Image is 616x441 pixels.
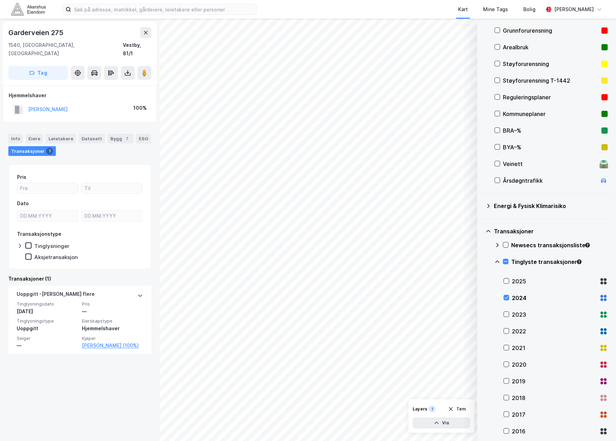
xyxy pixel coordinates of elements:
[483,5,508,14] div: Mine Tags
[512,344,597,352] div: 2021
[17,173,26,181] div: Pris
[503,60,599,68] div: Støyforurensning
[124,135,130,142] div: 7
[511,241,608,249] div: Newsecs transaksjonsliste
[512,360,597,369] div: 2020
[82,341,143,350] a: [PERSON_NAME] (100%)
[8,66,68,80] button: Tag
[503,26,599,35] div: Grunnforurensning
[34,254,78,260] div: Aksjetransaksjon
[79,134,105,143] div: Datasett
[8,146,56,156] div: Transaksjoner
[494,202,608,210] div: Energi & Fysisk Klimarisiko
[17,290,95,301] div: Uoppgitt - [PERSON_NAME] flere
[82,318,143,324] span: Eierskapstype
[512,310,597,319] div: 2023
[17,211,78,221] input: DD.MM.YYYY
[458,5,468,14] div: Kart
[512,427,597,435] div: 2016
[523,5,535,14] div: Bolig
[108,134,133,143] div: Bygg
[26,134,43,143] div: Eiere
[123,41,151,58] div: Vestby, 81/1
[503,126,599,135] div: BRA–%
[576,259,582,265] div: Tooltip anchor
[82,307,143,316] div: —
[17,301,78,307] span: Tinglysningsdato
[503,93,599,101] div: Reguleringsplaner
[413,417,470,428] button: Vis
[17,199,29,208] div: Dato
[17,318,78,324] span: Tinglysningstype
[136,134,151,143] div: ESG
[17,230,61,238] div: Transaksjonstype
[82,183,142,193] input: Til
[82,335,143,341] span: Kjøper
[512,377,597,385] div: 2019
[8,275,151,283] div: Transaksjoner (1)
[599,159,608,168] div: 🛣️
[494,227,608,235] div: Transaksjoner
[46,134,76,143] div: Leietakere
[503,76,599,85] div: Støyforurensning T-1442
[512,410,597,419] div: 2017
[8,27,65,38] div: Garderveien 275
[17,324,78,333] div: Uoppgitt
[503,110,599,118] div: Kommuneplaner
[34,243,69,249] div: Tinglysninger
[429,406,436,413] div: 1
[444,403,470,415] button: Tøm
[11,3,46,15] img: akershus-eiendom-logo.9091f326c980b4bce74ccdd9f866810c.svg
[17,335,78,341] span: Selger
[82,301,143,307] span: Pris
[71,4,256,15] input: Søk på adresse, matrikkel, gårdeiere, leietakere eller personer
[17,307,78,316] div: [DATE]
[17,183,78,193] input: Fra
[413,406,427,412] div: Layers
[133,104,147,112] div: 100%
[82,324,143,333] div: Hjemmelshaver
[46,148,53,155] div: 1
[511,258,608,266] div: Tinglyste transaksjoner
[17,341,78,350] div: —
[503,160,597,168] div: Veinett
[512,294,597,302] div: 2024
[554,5,594,14] div: [PERSON_NAME]
[9,91,151,100] div: Hjemmelshaver
[503,43,599,51] div: Arealbruk
[503,176,597,185] div: Årsdøgntrafikk
[82,211,142,221] input: DD.MM.YYYY
[581,408,616,441] div: Kontrollprogram for chat
[581,408,616,441] iframe: Chat Widget
[503,143,599,151] div: BYA–%
[8,41,123,58] div: 1540, [GEOGRAPHIC_DATA], [GEOGRAPHIC_DATA]
[512,277,597,285] div: 2025
[584,242,591,248] div: Tooltip anchor
[512,327,597,335] div: 2022
[8,134,23,143] div: Info
[512,394,597,402] div: 2018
